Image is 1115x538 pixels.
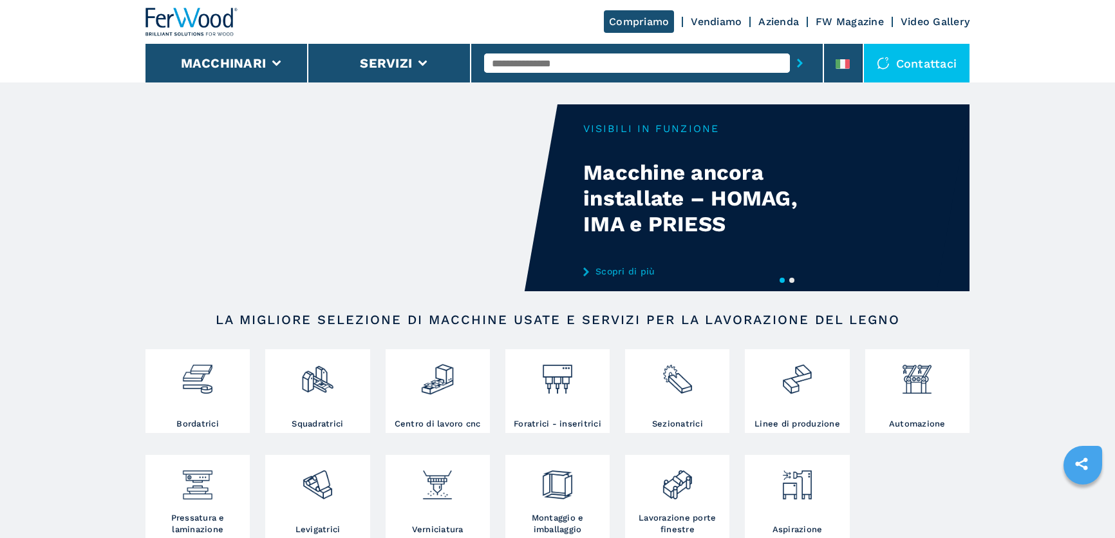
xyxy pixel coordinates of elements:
img: centro_di_lavoro_cnc_2.png [420,352,454,396]
h3: Lavorazione porte finestre [628,512,726,535]
img: aspirazione_1.png [780,458,814,502]
a: Sezionatrici [625,349,729,433]
img: Contattaci [877,57,890,70]
img: automazione.png [900,352,934,396]
img: squadratrici_2.png [301,352,335,396]
img: foratrici_inseritrici_2.png [540,352,574,396]
h3: Sezionatrici [652,418,703,430]
h3: Centro di lavoro cnc [395,418,481,430]
button: Servizi [360,55,412,71]
a: Scopri di più [583,266,836,276]
a: Foratrici - inseritrici [505,349,610,433]
h3: Squadratrici [292,418,343,430]
a: Bordatrici [145,349,250,433]
h3: Automazione [889,418,946,430]
img: bordatrici_1.png [180,352,214,396]
h3: Levigatrici [295,524,341,535]
img: levigatrici_2.png [301,458,335,502]
img: sezionatrici_2.png [661,352,695,396]
a: Azienda [758,15,799,28]
img: montaggio_imballaggio_2.png [540,458,574,502]
h3: Foratrici - inseritrici [514,418,601,430]
a: Linee di produzione [745,349,849,433]
img: linee_di_produzione_2.png [780,352,814,396]
a: Video Gallery [901,15,970,28]
h3: Bordatrici [176,418,219,430]
a: sharethis [1065,448,1098,480]
a: FW Magazine [816,15,884,28]
img: verniciatura_1.png [420,458,454,502]
div: Contattaci [864,44,970,82]
img: lavorazione_porte_finestre_2.png [661,458,695,502]
button: 2 [789,278,794,283]
h3: Aspirazione [773,524,823,535]
h2: LA MIGLIORE SELEZIONE DI MACCHINE USATE E SERVIZI PER LA LAVORAZIONE DEL LEGNO [187,312,928,327]
video: Your browser does not support the video tag. [145,104,557,291]
h3: Verniciatura [412,524,464,535]
img: Ferwood [145,8,238,36]
button: Macchinari [181,55,267,71]
a: Squadratrici [265,349,370,433]
button: submit-button [790,48,810,78]
img: pressa-strettoia.png [180,458,214,502]
button: 1 [780,278,785,283]
a: Vendiamo [691,15,742,28]
h3: Montaggio e imballaggio [509,512,606,535]
a: Automazione [865,349,970,433]
h3: Linee di produzione [754,418,840,430]
h3: Pressatura e laminazione [149,512,247,535]
a: Centro di lavoro cnc [386,349,490,433]
a: Compriamo [604,10,674,33]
